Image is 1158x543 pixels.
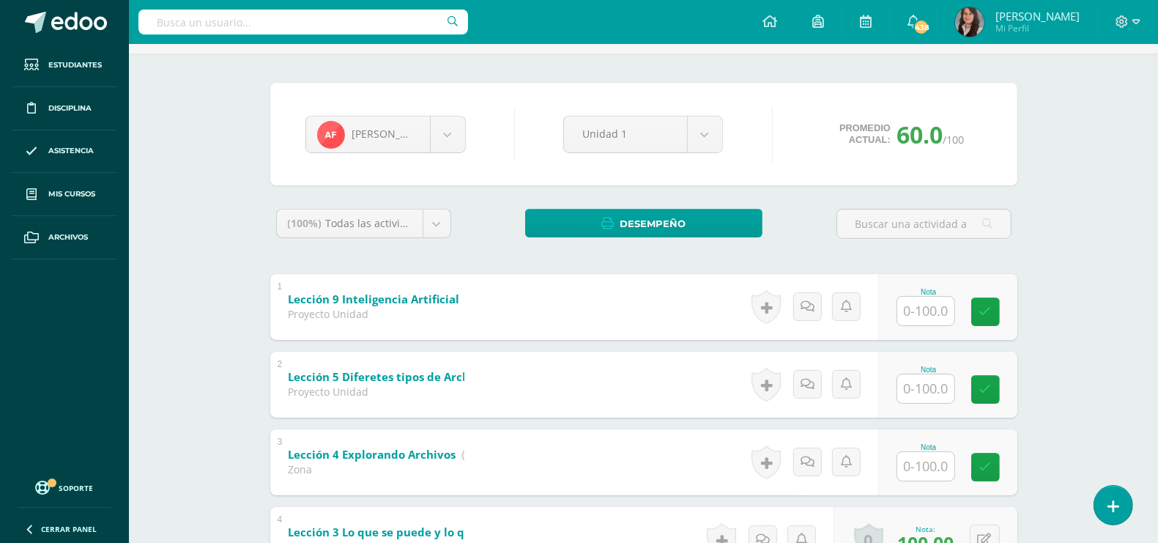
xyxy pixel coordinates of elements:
a: Desempeño [525,209,762,237]
b: Lección 9 Inteligencia Artificial [289,292,460,306]
input: Buscar una actividad aquí... [837,210,1011,238]
img: 754fd10b7ed0f8399b21ebe85256d4e1.png [955,7,984,37]
a: Lección 5 Diferetes tipos de Archivos [289,366,569,389]
span: Desempeño [620,210,686,237]
span: Todas las actividades de esta unidad [326,216,508,230]
span: [PERSON_NAME] [352,127,434,141]
a: Unidad 1 [564,117,722,152]
div: Nota [897,288,961,296]
a: Estudiantes [12,44,117,87]
a: Lección 9 Inteligencia Artificial [289,288,537,311]
div: Zona [289,462,464,476]
b: Lección 5 Diferetes tipos de Archivos [289,369,492,384]
a: [PERSON_NAME] [306,117,465,152]
span: Cerrar panel [41,524,97,534]
a: Lección 4 Explorando Archivos (Sobre 100.0) [289,443,533,467]
strong: (Sobre 100.0) [462,447,533,462]
span: Mi Perfil [995,22,1080,34]
div: Proyecto Unidad [289,385,464,399]
img: 7609daf513f4968b49c78d524b5a3c58.png [317,121,345,149]
span: Unidad 1 [582,117,669,151]
span: Estudiantes [48,59,102,71]
input: 0-100.0 [897,297,954,325]
div: Proyecto Unidad [289,307,464,321]
span: (100%) [288,216,322,230]
span: Asistencia [48,145,94,157]
span: Mis cursos [48,188,95,200]
span: Archivos [48,232,88,243]
div: Nota: [897,524,954,534]
span: Disciplina [48,103,92,114]
span: Promedio actual: [839,122,891,146]
span: /100 [943,133,964,147]
input: 0-100.0 [897,452,954,481]
div: Nota [897,443,961,451]
span: 60.0 [897,119,943,150]
a: Asistencia [12,130,117,174]
span: 438 [913,19,929,35]
input: 0-100.0 [897,374,954,403]
span: Soporte [59,483,94,493]
input: Busca un usuario... [138,10,468,34]
span: [PERSON_NAME] [995,9,1080,23]
a: Mis cursos [12,173,117,216]
a: Disciplina [12,87,117,130]
a: Soporte [18,477,111,497]
div: Nota [897,366,961,374]
a: Archivos [12,216,117,259]
b: Lección 3 Lo que se puede y lo que se debe [289,525,524,539]
b: Lección 4 Explorando Archivos [289,447,456,462]
a: (100%)Todas las actividades de esta unidad [277,210,450,237]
